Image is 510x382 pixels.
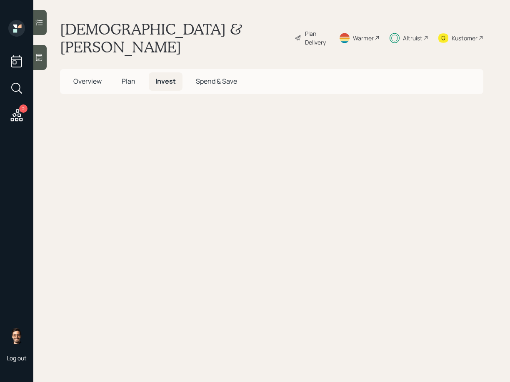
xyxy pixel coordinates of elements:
[8,327,25,344] img: sami-boghos-headshot.png
[353,34,374,42] div: Warmer
[19,104,27,113] div: 2
[305,29,329,47] div: Plan Delivery
[73,77,102,86] span: Overview
[196,77,237,86] span: Spend & Save
[155,77,176,86] span: Invest
[403,34,422,42] div: Altruist
[452,34,477,42] div: Kustomer
[7,354,27,362] div: Log out
[122,77,135,86] span: Plan
[60,20,288,56] h1: [DEMOGRAPHIC_DATA] & [PERSON_NAME]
